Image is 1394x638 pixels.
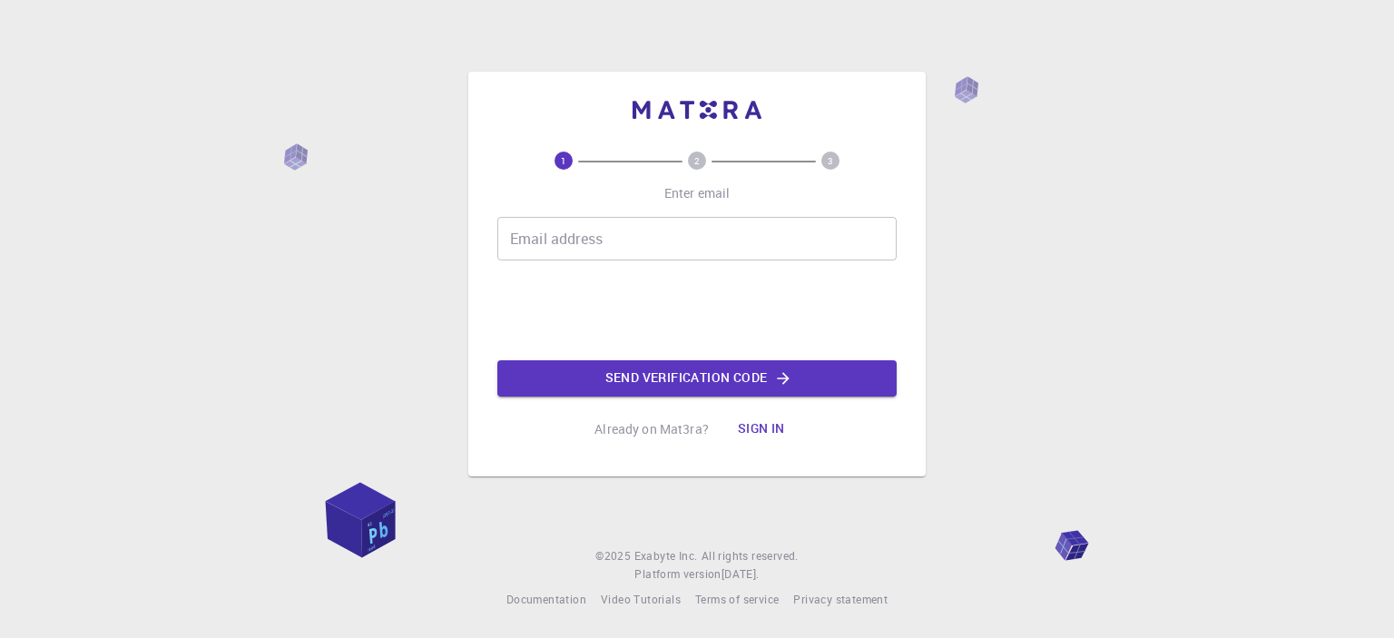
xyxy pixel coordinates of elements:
a: [DATE]. [722,565,760,584]
span: Documentation [506,592,586,606]
a: Exabyte Inc. [634,547,698,565]
a: Terms of service [695,591,779,609]
p: Already on Mat3ra? [594,420,709,438]
button: Send verification code [497,360,897,397]
span: © 2025 [595,547,633,565]
iframe: reCAPTCHA [559,275,835,346]
text: 1 [561,154,566,167]
span: Platform version [634,565,721,584]
span: Privacy statement [793,592,888,606]
text: 2 [694,154,700,167]
span: All rights reserved. [702,547,799,565]
button: Sign in [723,411,800,447]
a: Video Tutorials [601,591,681,609]
span: Video Tutorials [601,592,681,606]
span: Terms of service [695,592,779,606]
a: Privacy statement [793,591,888,609]
span: Exabyte Inc. [634,548,698,563]
text: 3 [828,154,833,167]
p: Enter email [664,184,731,202]
span: [DATE] . [722,566,760,581]
a: Documentation [506,591,586,609]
